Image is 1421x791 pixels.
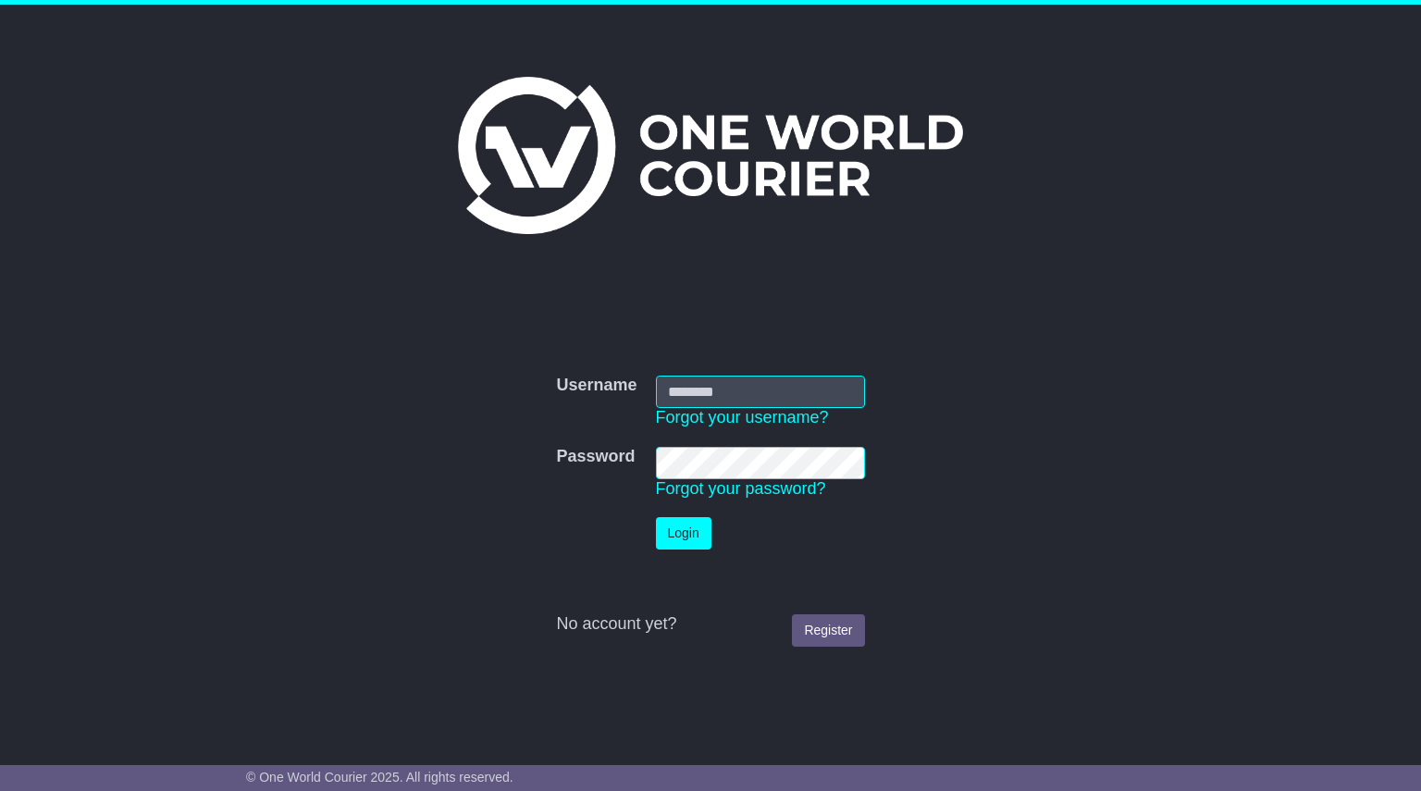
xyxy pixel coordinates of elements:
[458,77,963,234] img: One World
[246,770,513,785] span: © One World Courier 2025. All rights reserved.
[656,479,826,498] a: Forgot your password?
[556,614,864,635] div: No account yet?
[556,376,636,396] label: Username
[656,517,711,550] button: Login
[556,447,635,467] label: Password
[792,614,864,647] a: Register
[656,408,829,426] a: Forgot your username?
